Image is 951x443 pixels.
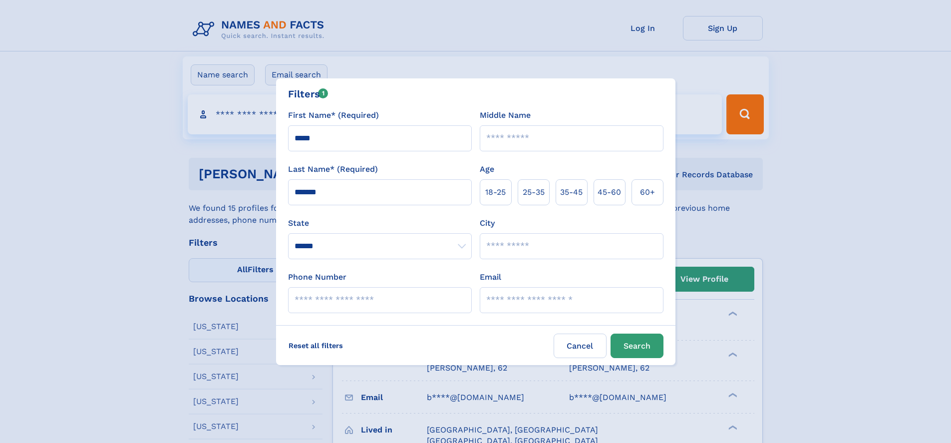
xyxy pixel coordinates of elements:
[288,271,346,283] label: Phone Number
[554,334,607,358] label: Cancel
[485,186,506,198] span: 18‑25
[288,109,379,121] label: First Name* (Required)
[288,217,472,229] label: State
[480,109,531,121] label: Middle Name
[480,217,495,229] label: City
[288,163,378,175] label: Last Name* (Required)
[560,186,583,198] span: 35‑45
[523,186,545,198] span: 25‑35
[282,334,349,358] label: Reset all filters
[480,163,494,175] label: Age
[611,334,663,358] button: Search
[288,86,328,101] div: Filters
[598,186,621,198] span: 45‑60
[480,271,501,283] label: Email
[640,186,655,198] span: 60+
